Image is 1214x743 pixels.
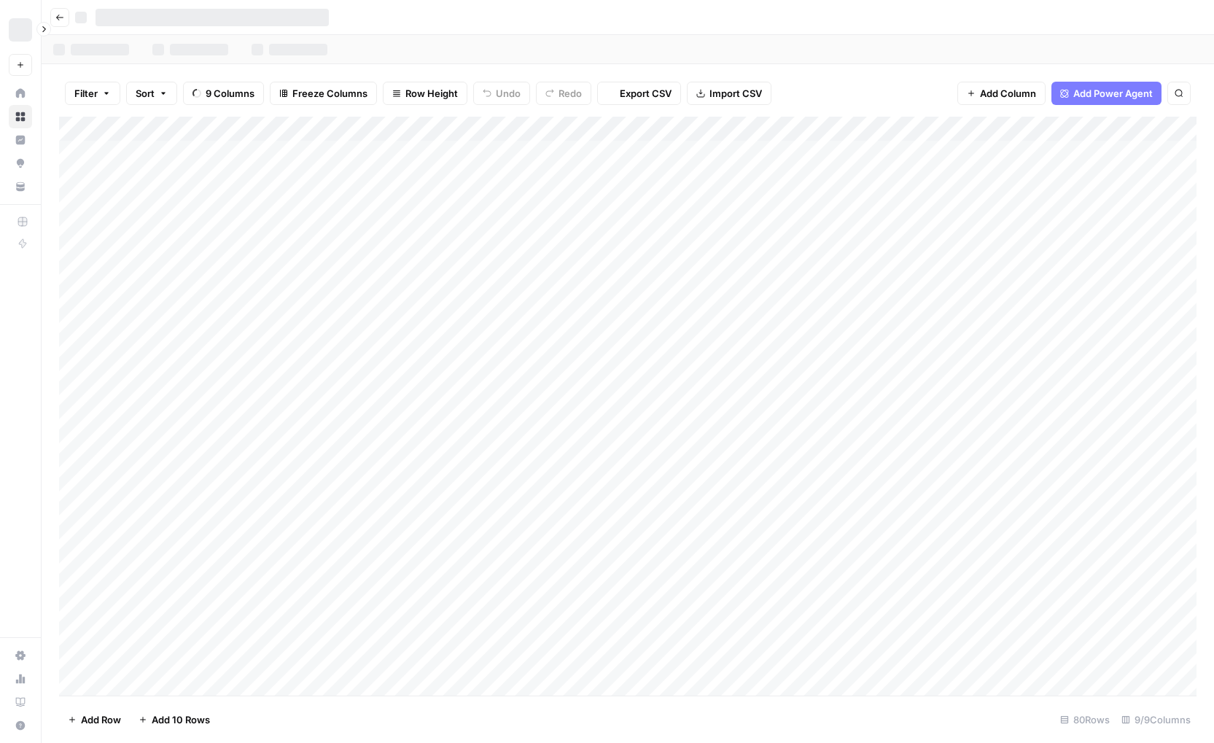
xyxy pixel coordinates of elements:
span: Add Row [81,712,121,727]
div: 9/9 Columns [1116,708,1197,731]
button: Export CSV [597,82,681,105]
button: Row Height [383,82,467,105]
a: Opportunities [9,152,32,175]
span: 9 Columns [206,86,254,101]
button: Add 10 Rows [130,708,219,731]
a: Home [9,82,32,105]
span: Undo [496,86,521,101]
button: Import CSV [687,82,771,105]
button: Undo [473,82,530,105]
span: Redo [559,86,582,101]
button: Freeze Columns [270,82,377,105]
a: Browse [9,105,32,128]
a: Settings [9,644,32,667]
div: 80 Rows [1054,708,1116,731]
span: Add Power Agent [1073,86,1153,101]
button: Add Column [957,82,1046,105]
button: 9 Columns [183,82,264,105]
span: Export CSV [620,86,672,101]
a: Insights [9,128,32,152]
span: Sort [136,86,155,101]
span: Freeze Columns [292,86,367,101]
a: Learning Hub [9,691,32,714]
button: Filter [65,82,120,105]
span: Row Height [405,86,458,101]
button: Add Row [59,708,130,731]
button: Add Power Agent [1051,82,1162,105]
a: Your Data [9,175,32,198]
span: Add Column [980,86,1036,101]
a: Usage [9,667,32,691]
span: Filter [74,86,98,101]
button: Help + Support [9,714,32,737]
span: Import CSV [709,86,762,101]
button: Sort [126,82,177,105]
span: Add 10 Rows [152,712,210,727]
button: Redo [536,82,591,105]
